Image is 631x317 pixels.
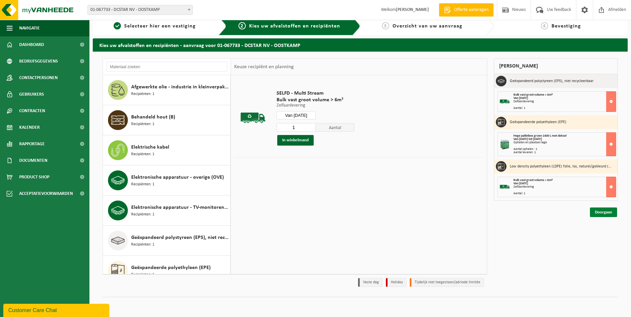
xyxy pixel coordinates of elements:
iframe: chat widget [3,302,111,317]
span: 01-067733 - DCSTAR NV - OOSTKAMP [88,5,192,15]
li: Holiday [386,278,406,287]
button: Elektrische kabel Recipiënten: 1 [103,135,231,165]
span: Recipiënten: 1 [131,242,154,248]
span: Kalender [19,119,40,136]
span: Behandeld hout (B) [131,113,175,121]
div: Aantal leveren: 1 [513,151,616,154]
span: Recipiënten: 1 [131,211,154,218]
span: Product Shop [19,169,49,185]
strong: Van [DATE] [513,182,528,185]
strong: [PERSON_NAME] [396,7,429,12]
input: Selecteer datum [277,111,316,119]
p: Zelfaanlevering [277,103,354,108]
strong: Van [DATE] [513,96,528,100]
span: Elektrische kabel [131,143,169,151]
button: Geëxpandeerde polyethyleen (EPE) Recipiënten: 1 [103,256,231,286]
span: Contracten [19,103,45,119]
span: 2 [238,22,246,29]
h3: Geëxpandeerde polyethyleen (EPE) [510,117,566,127]
span: Offerte aanvragen [452,7,490,13]
span: 01-067733 - DCSTAR NV - OOSTKAMP [87,5,193,15]
div: Aantal: 1 [513,192,616,195]
span: Documenten [19,152,47,169]
span: Elektronische apparatuur - overige (OVE) [131,173,224,181]
div: Zelfaanlevering [513,100,616,103]
span: Bulk vast groot volume > 6m³ [513,93,552,97]
span: Recipiënten: 1 [131,272,154,278]
div: Aantal ophalen : 1 [513,148,616,151]
span: Kies uw afvalstoffen en recipiënten [249,23,340,29]
span: Bedrijfsgegevens [19,53,58,69]
h2: Kies uw afvalstoffen en recipiënten - aanvraag voor 01-067733 - DCSTAR NV - OOSTKAMP [93,38,628,51]
span: Aantal [316,123,355,132]
button: Elektronische apparatuur - overige (OVE) Recipiënten: 1 [103,165,231,196]
span: 1 [114,22,121,29]
button: Behandeld hout (B) Recipiënten: 1 [103,105,231,135]
span: Acceptatievoorwaarden [19,185,73,202]
span: Rapportage [19,136,45,152]
strong: Van [DATE] tot [DATE] [513,137,542,141]
a: Doorgaan [590,207,617,217]
a: Offerte aanvragen [439,3,494,17]
span: Bevestiging [552,23,581,29]
span: Dashboard [19,36,44,53]
div: Ophalen en plaatsen lege [513,141,616,144]
span: Navigatie [19,20,40,36]
span: Bulk vast groot volume > 6m³ [277,97,354,103]
span: Hoge palletbox groen 1400 L met deksel [513,134,566,138]
button: Afgewerkte olie - industrie in kleinverpakking Recipiënten: 1 [103,75,231,105]
span: Recipiënten: 1 [131,121,154,127]
div: Keuze recipiënt en planning [231,59,297,75]
input: Materiaal zoeken [106,62,227,72]
div: [PERSON_NAME] [494,58,618,74]
h3: Low density polyethyleen (LDPE) folie, los, naturel/gekleurd (80/20) [510,161,612,172]
button: Geëxpandeerd polystyreen (EPS), niet recycleerbaar Recipiënten: 1 [103,226,231,256]
span: 3 [382,22,389,29]
button: In winkelmand [277,135,314,146]
span: Afgewerkte olie - industrie in kleinverpakking [131,83,229,91]
a: 1Selecteer hier een vestiging [96,22,213,30]
span: Geëxpandeerde polyethyleen (EPE) [131,264,211,272]
div: Aantal: 1 [513,107,616,110]
span: Recipiënten: 1 [131,181,154,188]
h3: Geëxpandeerd polystyreen (EPS), niet recycleerbaar [510,76,594,86]
span: Contactpersonen [19,69,58,86]
button: Elektronische apparatuur - TV-monitoren (TVM) Recipiënten: 1 [103,196,231,226]
span: Recipiënten: 1 [131,91,154,97]
span: Elektronische apparatuur - TV-monitoren (TVM) [131,204,229,211]
span: Recipiënten: 1 [131,151,154,158]
span: SELFD - Multi Stream [277,90,354,97]
span: Geëxpandeerd polystyreen (EPS), niet recycleerbaar [131,234,229,242]
span: 4 [541,22,548,29]
span: Overzicht van uw aanvraag [393,23,462,29]
li: Tijdelijk niet toegestaan/période limitée [410,278,484,287]
span: Gebruikers [19,86,44,103]
span: Bulk vast groot volume > 6m³ [513,178,552,182]
div: Zelfaanlevering [513,185,616,189]
span: Selecteer hier een vestiging [124,23,196,29]
li: Vaste dag [358,278,383,287]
